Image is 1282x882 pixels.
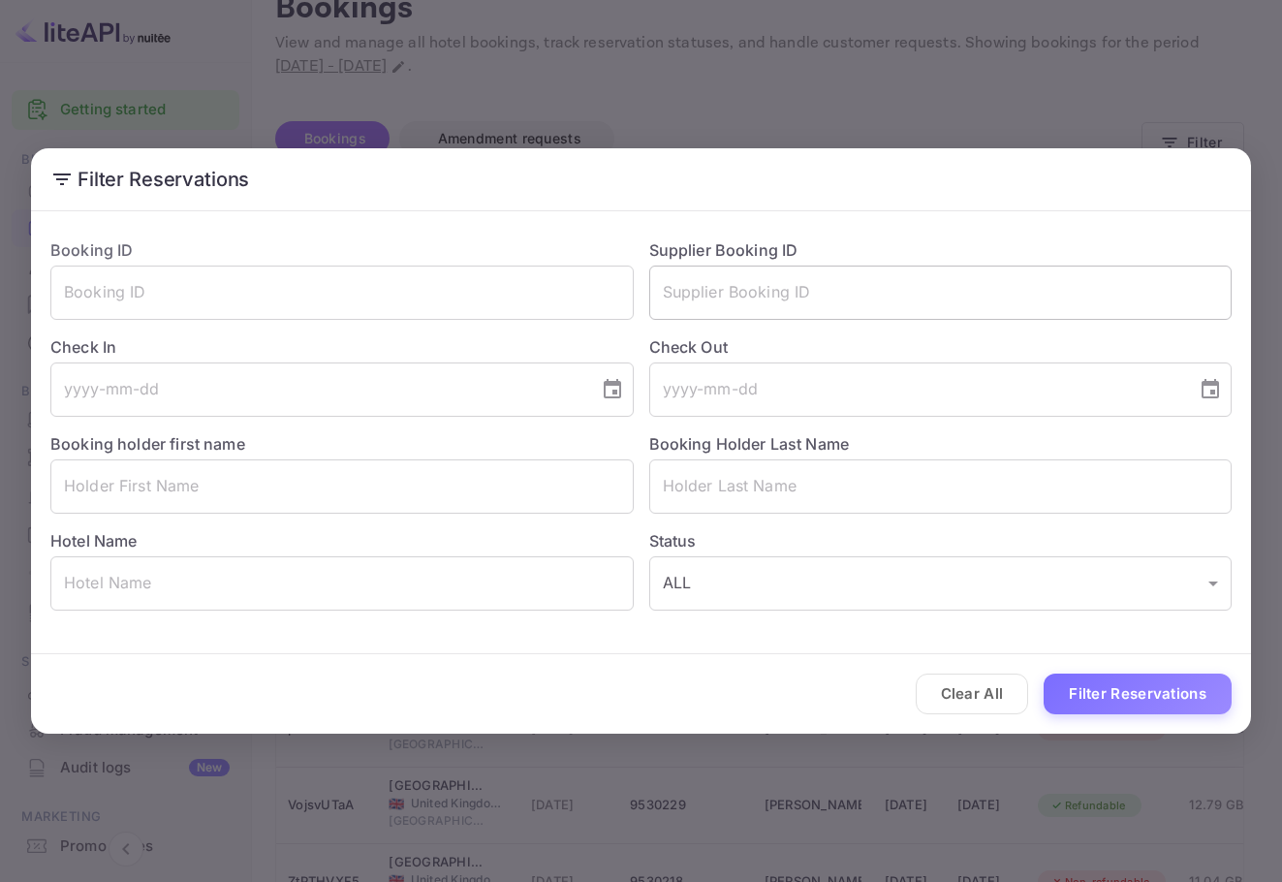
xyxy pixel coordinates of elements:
[50,434,245,454] label: Booking holder first name
[50,266,634,320] input: Booking ID
[1191,370,1230,409] button: Choose date
[50,240,134,260] label: Booking ID
[649,556,1233,611] div: ALL
[916,674,1029,715] button: Clear All
[50,335,634,359] label: Check In
[649,240,798,260] label: Supplier Booking ID
[649,362,1184,417] input: yyyy-mm-dd
[649,434,850,454] label: Booking Holder Last Name
[649,459,1233,514] input: Holder Last Name
[649,529,1233,552] label: Status
[50,362,585,417] input: yyyy-mm-dd
[50,459,634,514] input: Holder First Name
[649,335,1233,359] label: Check Out
[50,531,138,551] label: Hotel Name
[649,266,1233,320] input: Supplier Booking ID
[31,148,1251,210] h2: Filter Reservations
[1044,674,1232,715] button: Filter Reservations
[593,370,632,409] button: Choose date
[50,556,634,611] input: Hotel Name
